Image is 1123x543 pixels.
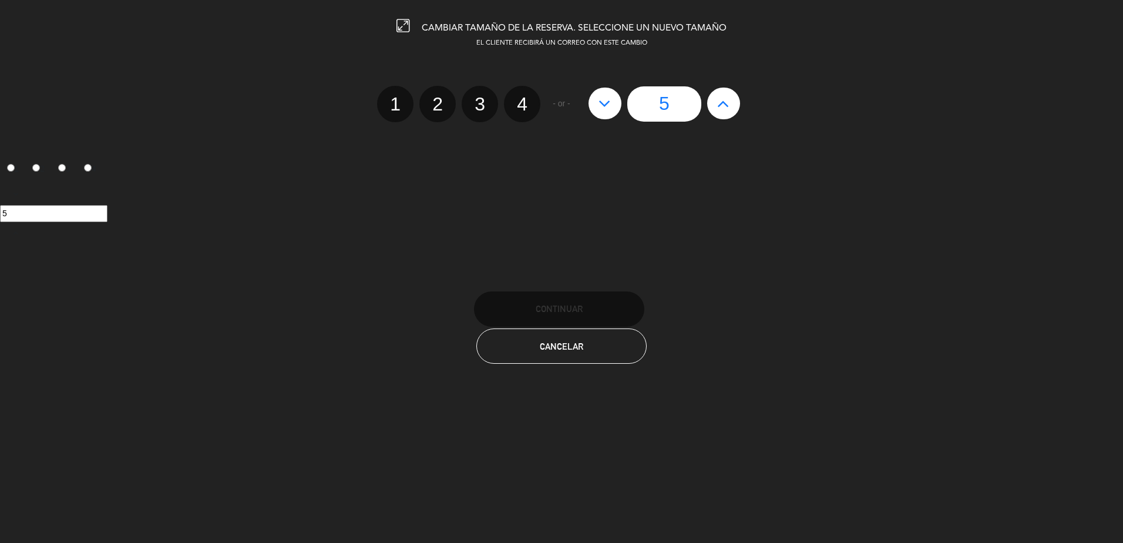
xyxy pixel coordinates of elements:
label: 2 [419,86,456,122]
button: Continuar [474,291,644,327]
input: 3 [58,164,66,172]
label: 4 [77,159,103,179]
label: 1 [377,86,413,122]
span: CAMBIAR TAMAÑO DE LA RESERVA. SELECCIONE UN NUEVO TAMAÑO [422,24,727,33]
button: Cancelar [476,329,647,364]
span: - or - [553,97,570,110]
label: 4 [504,86,540,122]
span: EL CLIENTE RECIBIRÁ UN CORREO CON ESTE CAMBIO [476,40,647,46]
label: 3 [52,159,78,179]
span: Cancelar [540,341,583,351]
input: 4 [84,164,92,172]
label: 2 [26,159,52,179]
label: 3 [462,86,498,122]
input: 2 [32,164,40,172]
span: Continuar [536,304,583,314]
input: 1 [7,164,15,172]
